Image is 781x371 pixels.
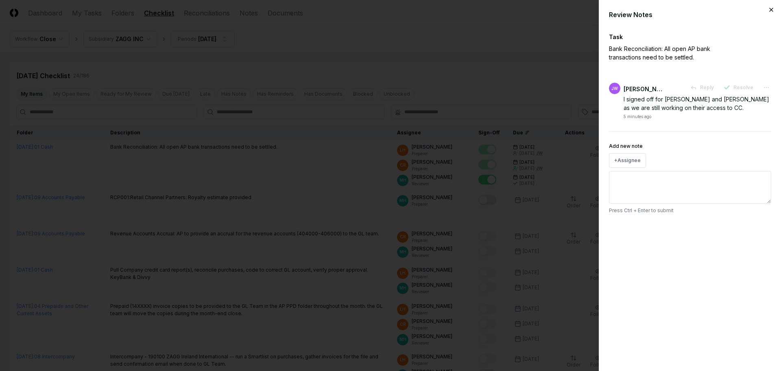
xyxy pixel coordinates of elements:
[733,84,753,91] span: Resolve
[624,95,771,112] div: I signed off for [PERSON_NAME] and [PERSON_NAME] as we are still working on their access to CC.
[611,86,618,92] span: JW
[624,114,651,120] div: 5 minutes ago
[609,207,771,214] p: Press Ctrl + Enter to submit
[609,143,643,149] label: Add new note
[609,153,646,168] button: +Assignee
[685,80,719,95] button: Reply
[609,10,771,20] div: Review Notes
[719,80,758,95] button: Resolve
[609,33,771,41] div: Task
[609,44,743,61] p: Bank Reconciliation: All open AP bank transactions need to be settled.
[624,85,664,93] div: [PERSON_NAME]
